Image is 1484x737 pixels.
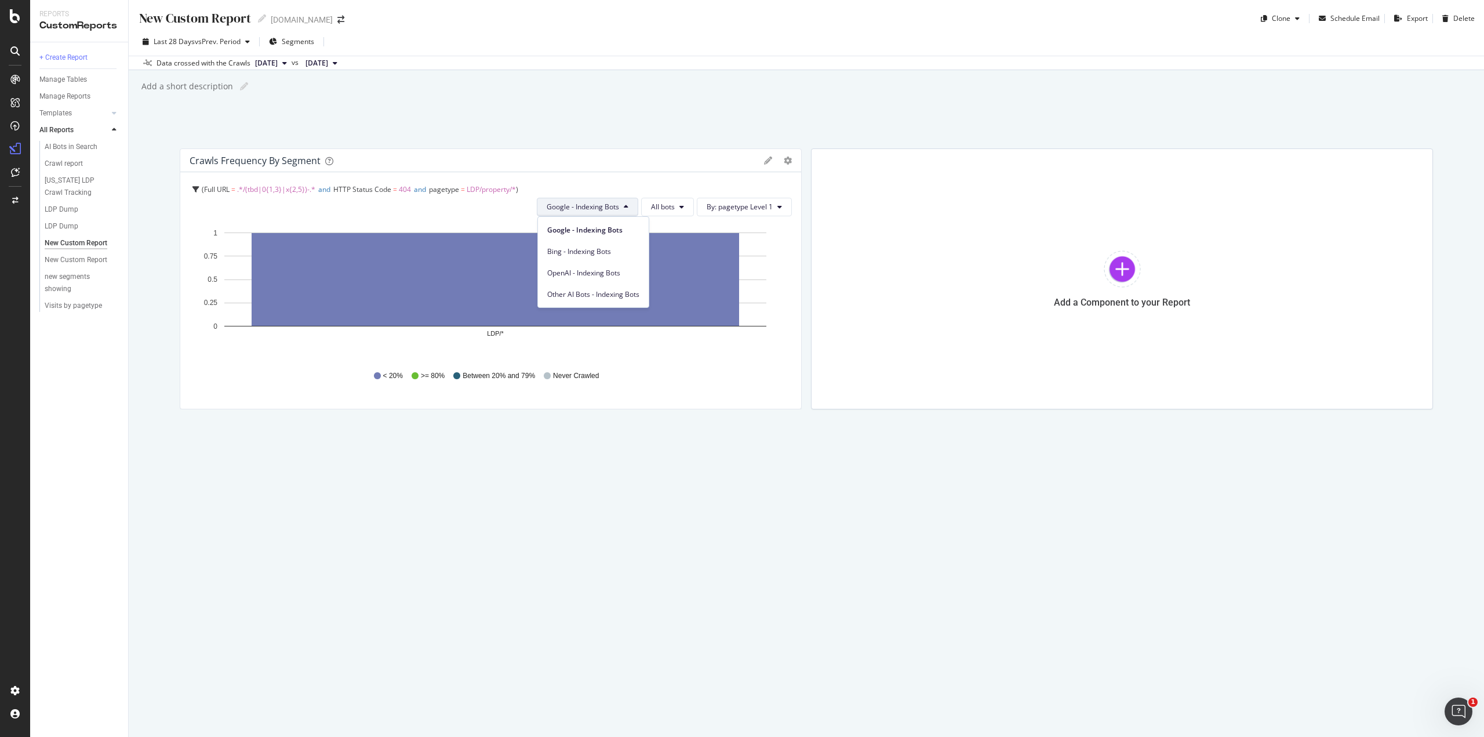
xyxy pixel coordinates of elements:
[537,198,638,216] button: Google - Indexing Bots
[547,225,639,235] span: Google - Indexing Bots
[45,220,78,233] div: LDP Dump
[45,204,120,216] a: LDP Dump
[45,254,107,266] div: New Custom Report
[213,229,217,237] text: 1
[264,32,319,51] button: Segments
[39,107,108,119] a: Templates
[39,52,120,64] a: + Create Report
[39,90,120,103] a: Manage Reports
[1314,9,1380,28] button: Schedule Email
[45,175,120,199] a: [US_STATE] LDP Crawl Tracking
[204,299,218,307] text: 0.25
[429,184,459,194] span: pagetype
[204,184,230,194] span: Full URL
[393,184,397,194] span: =
[39,90,90,103] div: Manage Reports
[45,204,78,216] div: LDP Dump
[39,124,74,136] div: All Reports
[45,254,120,266] a: New Custom Report
[467,184,516,194] span: LDP/property/*
[208,275,217,284] text: 0.5
[157,58,250,68] div: Data crossed with the Crawls
[1445,698,1472,725] iframe: Intercom live chat
[421,371,445,381] span: >= 80%
[641,198,694,216] button: All bots
[154,37,195,46] span: Last 28 Days
[1272,13,1290,23] div: Clone
[250,56,292,70] button: [DATE]
[45,237,120,249] a: New Custom Report
[39,74,87,86] div: Manage Tables
[45,300,120,312] a: Visits by pagetype
[784,157,792,165] div: gear
[231,184,235,194] span: =
[383,371,403,381] span: < 20%
[39,19,119,32] div: CustomReports
[1438,9,1475,28] button: Delete
[39,74,120,86] a: Manage Tables
[190,155,321,166] div: Crawls Frequency By Segment
[45,175,112,199] div: Illinois LDP Crawl Tracking
[1468,698,1478,707] span: 1
[180,148,802,409] div: Crawls Frequency By SegmentgeargearFull URL = .*/(tbd|0{1,3}|x{2,5})-.*andHTTP Status Code = 404a...
[45,158,83,170] div: Crawl report
[138,32,254,51] button: Last 28 DaysvsPrev. Period
[305,58,328,68] span: 2025 Jul. 13th
[1330,13,1380,23] div: Schedule Email
[190,226,792,360] svg: A chart.
[45,300,102,312] div: Visits by pagetype
[1453,13,1475,23] div: Delete
[292,57,301,68] span: vs
[39,52,88,64] div: + Create Report
[204,252,218,260] text: 0.75
[1054,297,1190,308] div: Add a Component to your Report
[39,107,72,119] div: Templates
[45,158,120,170] a: Crawl report
[697,198,792,216] button: By: pagetype Level 1
[461,184,465,194] span: =
[213,322,217,331] text: 0
[45,271,110,295] div: new segments showing
[45,141,97,153] div: AI Bots in Search
[399,184,411,194] span: 404
[271,14,333,26] div: [DOMAIN_NAME]
[255,58,278,68] span: 2025 Aug. 24th
[487,330,504,337] text: LDP/*
[707,202,773,212] span: By: pagetype Level 1
[258,14,266,23] i: Edit report name
[138,9,251,27] div: New Custom Report
[39,124,108,136] a: All Reports
[414,184,426,194] span: and
[39,9,119,19] div: Reports
[45,141,120,153] a: AI Bots in Search
[553,371,599,381] span: Never Crawled
[318,184,330,194] span: and
[237,184,315,194] span: .*/(tbd|0{1,3}|x{2,5})-.*
[195,37,241,46] span: vs Prev. Period
[45,271,120,295] a: new segments showing
[301,56,342,70] button: [DATE]
[463,371,535,381] span: Between 20% and 79%
[282,37,314,46] span: Segments
[333,184,391,194] span: HTTP Status Code
[547,202,619,212] span: Google - Indexing Bots
[1407,13,1428,23] div: Export
[1256,9,1304,28] button: Clone
[45,237,107,249] div: New Custom Report
[45,220,120,233] a: LDP Dump
[547,246,639,257] span: Bing - Indexing Bots
[547,289,639,300] span: Other AI Bots - Indexing Bots
[140,81,233,92] div: Add a short description
[1390,9,1428,28] button: Export
[240,82,248,90] i: Edit report name
[651,202,675,212] span: All bots
[547,268,639,278] span: OpenAI - Indexing Bots
[337,16,344,24] div: arrow-right-arrow-left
